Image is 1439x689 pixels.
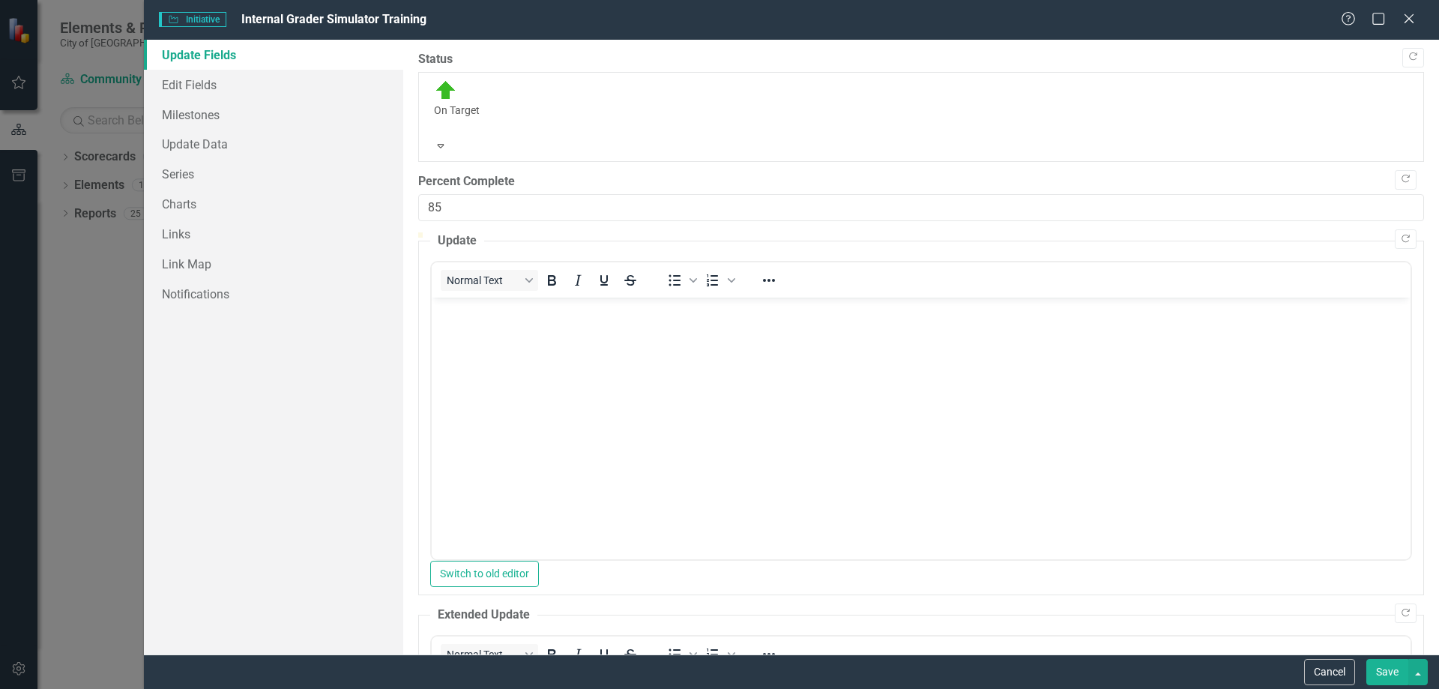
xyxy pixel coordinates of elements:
button: Block Normal Text [441,644,538,665]
div: Numbered list [700,270,737,291]
a: Links [144,219,403,249]
button: Bold [539,644,564,665]
a: Update Data [144,129,403,159]
button: Reveal or hide additional toolbar items [756,270,782,291]
button: Underline [591,270,617,291]
button: Cancel [1304,659,1355,685]
span: Initiative [159,12,226,27]
iframe: Rich Text Area [432,298,1411,559]
button: Italic [565,644,591,665]
button: Bold [539,270,564,291]
button: Block Normal Text [441,270,538,291]
a: Series [144,159,403,189]
span: Normal Text [447,649,520,661]
div: Bullet list [662,644,699,665]
a: Milestones [144,100,403,130]
div: On Target [434,103,1408,118]
button: Underline [591,644,617,665]
span: Internal Grader Simulator Training [241,12,426,26]
button: Strikethrough [618,270,643,291]
button: Reveal or hide additional toolbar items [756,644,782,665]
legend: Update [430,232,484,250]
a: Notifications [144,279,403,309]
label: Status [418,51,1424,68]
a: Link Map [144,249,403,279]
div: Bullet list [662,270,699,291]
div: Numbered list [700,644,737,665]
a: Update Fields [144,40,403,70]
span: Normal Text [447,274,520,286]
button: Save [1366,659,1408,685]
a: Edit Fields [144,70,403,100]
img: On Target [434,79,458,103]
button: Strikethrough [618,644,643,665]
button: Italic [565,270,591,291]
label: Percent Complete [418,173,1424,190]
button: Switch to old editor [430,561,539,587]
a: Charts [144,189,403,219]
legend: Extended Update [430,607,537,624]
